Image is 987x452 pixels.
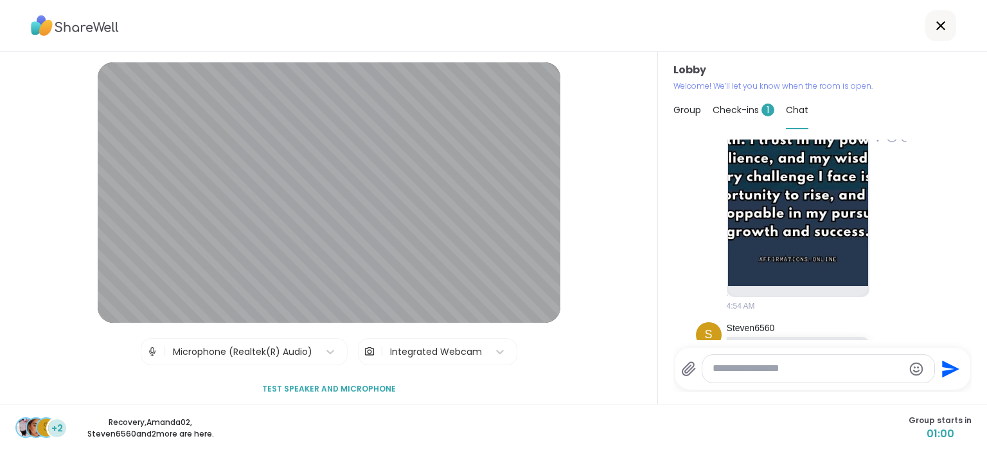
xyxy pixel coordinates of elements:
span: S [705,326,713,343]
span: 1 [761,104,774,116]
a: Steven6560 [727,322,775,335]
span: Group [673,104,701,116]
button: Test speaker and microphone [257,375,401,402]
span: | [163,339,166,365]
img: Recovery [17,419,35,437]
p: Recovery , Amanda02 , Steven6560 and 2 more are here. [78,417,222,440]
div: Microphone (Realtek(R) Audio) [173,345,312,359]
button: Emoji picker [909,361,924,377]
img: Camera [364,339,375,365]
p: Welcome! We’ll let you know when the room is open. [673,80,972,92]
span: 4:54 AM [727,300,755,312]
span: | [380,339,384,365]
span: S [43,419,49,436]
span: Test speaker and microphone [262,383,396,395]
textarea: Type your message [713,362,903,375]
span: Group starts in [909,415,972,426]
span: Chat [786,104,808,116]
h3: Lobby [673,62,972,78]
span: Check-ins [713,104,774,116]
span: +2 [51,422,63,435]
span: 01:00 [909,426,972,442]
img: Amanda02 [27,419,45,437]
img: ShareWell Logo [31,11,119,41]
img: Microphone [147,339,158,365]
button: Send [935,354,964,383]
div: Integrated Webcam [390,345,482,359]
